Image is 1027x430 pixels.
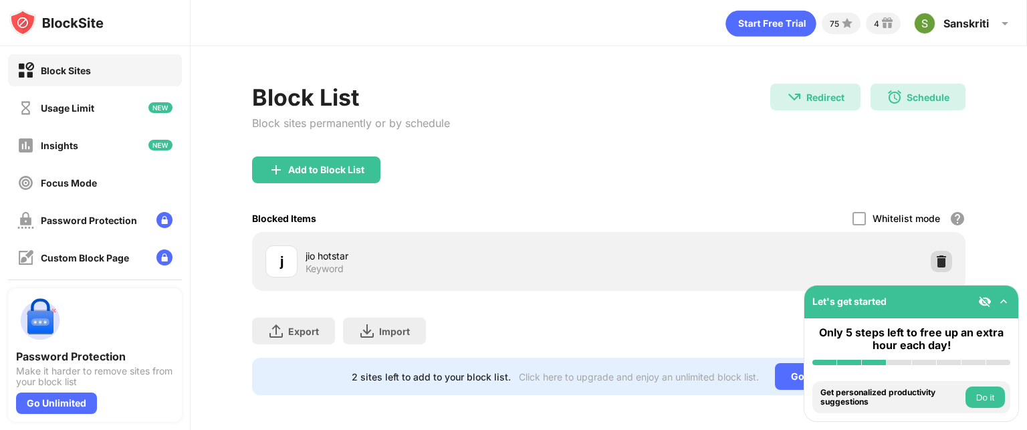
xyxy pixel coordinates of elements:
div: j [280,251,283,272]
img: customize-block-page-off.svg [17,249,34,266]
div: Block Sites [41,65,91,76]
div: jio hotstar [306,249,608,263]
img: new-icon.svg [148,140,173,150]
div: Custom Block Page [41,252,129,263]
div: 4 [874,19,879,29]
img: push-password-protection.svg [16,296,64,344]
div: Insights [41,140,78,151]
div: Sanskriti [943,17,989,30]
img: lock-menu.svg [156,212,173,228]
div: Block sites permanently or by schedule [252,116,450,130]
div: Get personalized productivity suggestions [820,388,962,407]
div: Blocked Items [252,213,316,224]
div: Password Protection [41,215,137,226]
img: logo-blocksite.svg [9,9,104,36]
div: Block List [252,84,450,111]
img: points-small.svg [839,15,855,31]
img: block-on.svg [17,62,34,79]
div: Only 5 steps left to free up an extra hour each day! [812,326,1010,352]
div: Export [288,326,319,337]
img: eye-not-visible.svg [978,295,992,308]
img: lock-menu.svg [156,249,173,265]
div: 75 [830,19,839,29]
img: reward-small.svg [879,15,895,31]
div: animation [725,10,816,37]
div: Go Unlimited [775,363,867,390]
div: Let's get started [812,296,887,307]
div: Keyword [306,263,344,275]
div: Password Protection [16,350,174,363]
img: new-icon.svg [148,102,173,113]
img: insights-off.svg [17,137,34,154]
img: time-usage-off.svg [17,100,34,116]
img: ACg8ocKW3LrX3TnpE8ljXZUuKVsrTlZUEBBmGCq8LPT1WHtvSbC8xQ=s96-c [914,13,935,34]
img: omni-setup-toggle.svg [997,295,1010,308]
button: Do it [965,387,1005,408]
div: Go Unlimited [16,393,97,414]
div: Schedule [907,92,949,103]
div: Redirect [806,92,844,103]
div: Click here to upgrade and enjoy an unlimited block list. [519,371,759,383]
div: Usage Limit [41,102,94,114]
div: Import [379,326,410,337]
div: 2 sites left to add to your block list. [352,371,511,383]
img: focus-off.svg [17,175,34,191]
div: Focus Mode [41,177,97,189]
div: Make it harder to remove sites from your block list [16,366,174,387]
div: Add to Block List [288,165,364,175]
div: Whitelist mode [873,213,940,224]
img: password-protection-off.svg [17,212,34,229]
